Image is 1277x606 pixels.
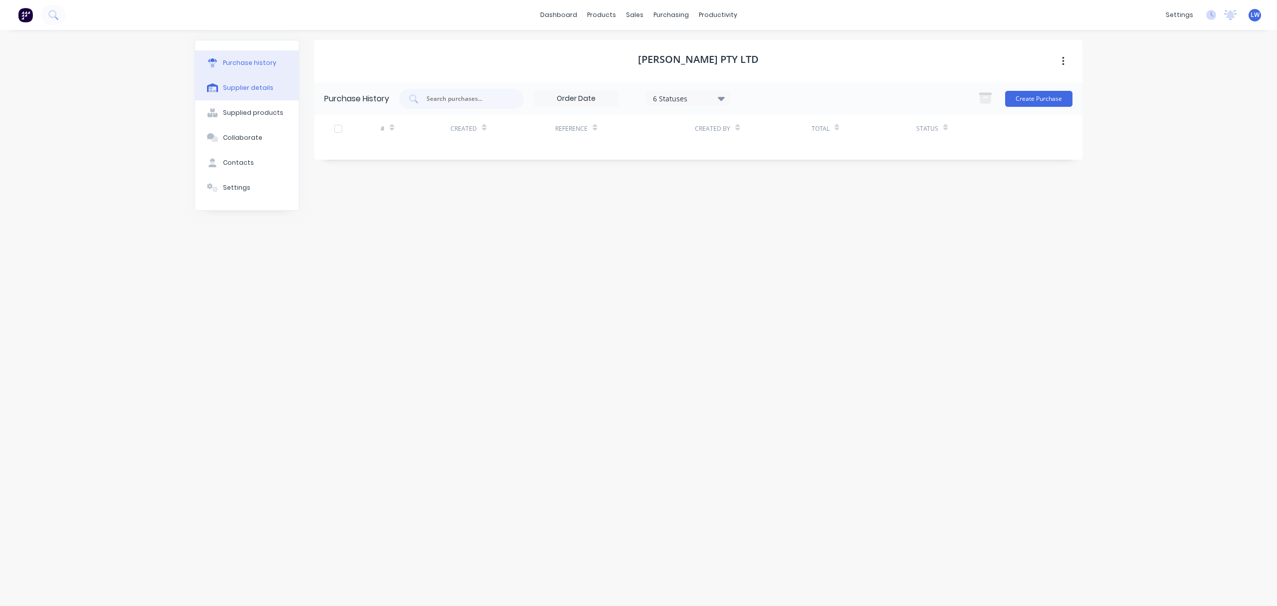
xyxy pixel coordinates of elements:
div: Created By [695,124,730,133]
button: Create Purchase [1005,91,1072,107]
div: Collaborate [223,133,262,142]
button: Purchase history [195,50,299,75]
div: Settings [223,183,250,192]
a: dashboard [535,7,582,22]
div: sales [621,7,648,22]
input: Search purchases... [426,94,508,104]
input: Order Date [534,91,618,106]
button: Collaborate [195,125,299,150]
div: Total [812,124,830,133]
button: Supplier details [195,75,299,100]
div: Contacts [223,158,254,167]
div: # [381,124,385,133]
div: Reference [555,124,588,133]
span: LW [1251,10,1260,19]
button: Contacts [195,150,299,175]
div: settings [1161,7,1198,22]
div: products [582,7,621,22]
div: purchasing [648,7,694,22]
div: Created [450,124,477,133]
div: Supplier details [223,83,273,92]
div: Purchase History [324,93,389,105]
div: 6 Statuses [653,93,724,103]
h1: [PERSON_NAME] Pty Ltd [638,53,759,65]
div: productivity [694,7,742,22]
div: Status [916,124,938,133]
div: Purchase history [223,58,276,67]
button: Settings [195,175,299,200]
div: Supplied products [223,108,283,117]
img: Factory [18,7,33,22]
button: Supplied products [195,100,299,125]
